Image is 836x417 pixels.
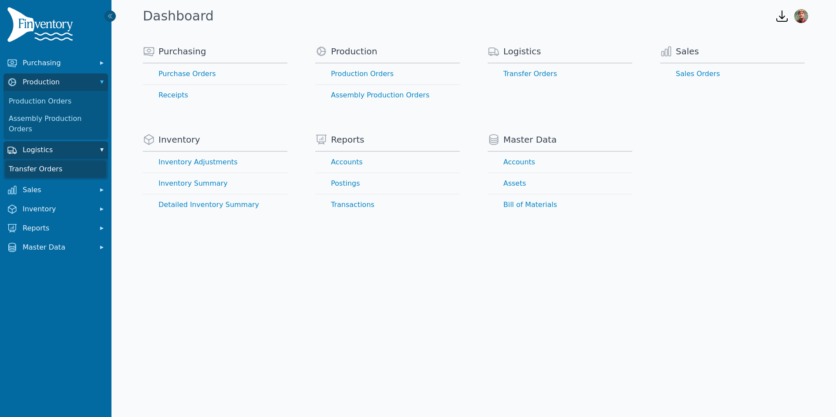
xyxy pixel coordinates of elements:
[315,85,460,106] a: Assembly Production Orders
[158,133,200,146] span: Inventory
[3,181,108,199] button: Sales
[503,133,556,146] span: Master Data
[3,239,108,256] button: Master Data
[143,85,287,106] a: Receipts
[143,8,214,24] h1: Dashboard
[158,45,206,57] span: Purchasing
[7,7,77,46] img: Finventory
[315,173,460,194] a: Postings
[143,63,287,84] a: Purchase Orders
[3,141,108,159] button: Logistics
[676,45,699,57] span: Sales
[315,194,460,215] a: Transactions
[488,194,632,215] a: Bill of Materials
[23,77,92,87] span: Production
[5,110,106,138] a: Assembly Production Orders
[488,173,632,194] a: Assets
[331,133,364,146] span: Reports
[331,45,377,57] span: Production
[23,145,92,155] span: Logistics
[143,173,287,194] a: Inventory Summary
[23,185,92,195] span: Sales
[488,63,632,84] a: Transfer Orders
[23,204,92,214] span: Inventory
[143,194,287,215] a: Detailed Inventory Summary
[3,73,108,91] button: Production
[5,93,106,110] a: Production Orders
[660,63,805,84] a: Sales Orders
[315,63,460,84] a: Production Orders
[5,160,106,178] a: Transfer Orders
[3,220,108,237] button: Reports
[23,223,92,234] span: Reports
[3,200,108,218] button: Inventory
[23,242,92,253] span: Master Data
[503,45,541,57] span: Logistics
[794,9,808,23] img: Garrett Shevach
[315,152,460,173] a: Accounts
[3,54,108,72] button: Purchasing
[23,58,92,68] span: Purchasing
[143,152,287,173] a: Inventory Adjustments
[488,152,632,173] a: Accounts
